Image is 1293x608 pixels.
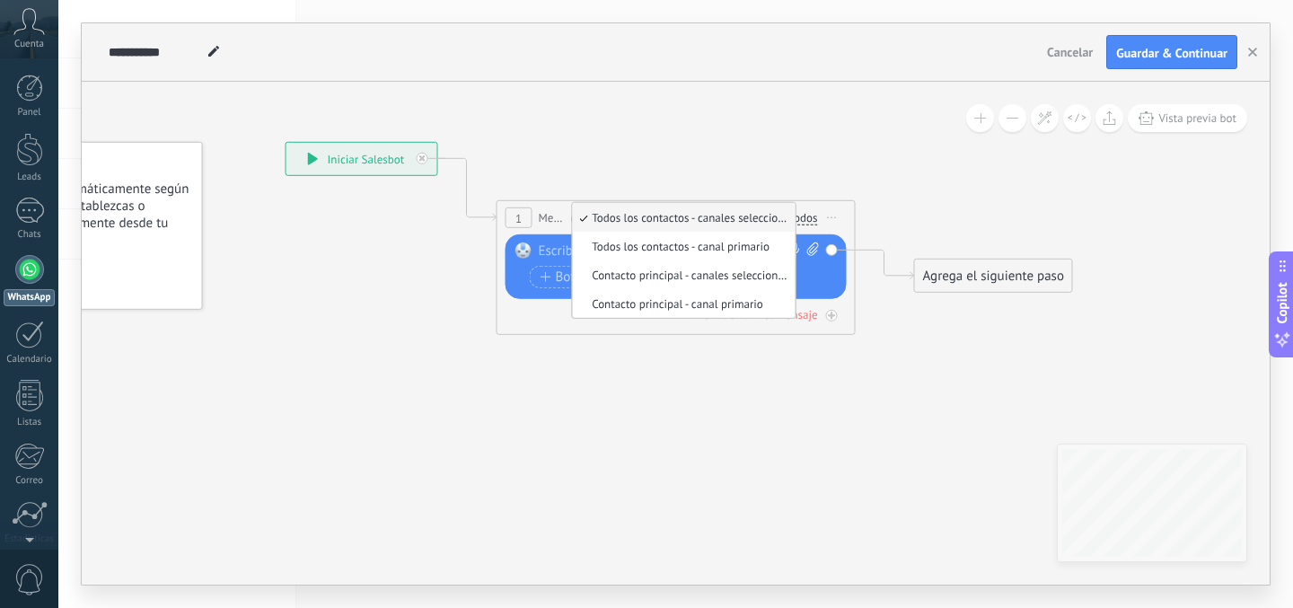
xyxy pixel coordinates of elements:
button: Botón de acción [530,266,661,288]
span: Vista previa bot [1158,110,1236,126]
span: Mensaje [539,209,567,226]
div: Agrega el siguiente paso [915,261,1072,291]
div: Calendario [4,354,56,366]
div: Error al enviar el mensaje [690,307,817,322]
div: Iniciar Salesbot [286,143,437,175]
span: 1 [515,210,522,225]
span: Botón de acción [541,269,648,284]
span: Copilot [1273,282,1291,323]
span: Cuenta [14,39,44,50]
div: Correo [4,475,56,487]
div: Leads [4,172,56,183]
span: Todos los contactos - canal primario [572,239,789,254]
button: Cancelar [1040,39,1100,66]
div: Chats [4,229,56,241]
button: Vista previa bot [1128,104,1247,132]
span: Contacto principal - canales seleccionados [572,268,789,283]
div: Panel [4,107,56,119]
span: Contacto principal - canal primario [572,296,789,312]
span: Cancelar [1047,44,1093,60]
div: Todos [789,210,818,225]
div: WhatsApp [4,289,55,306]
button: Guardar & Continuar [1106,35,1237,69]
div: Listas [4,417,56,428]
span: Guardar & Continuar [1116,47,1227,59]
span: Todos los contactos - canales seleccionados [572,210,789,225]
